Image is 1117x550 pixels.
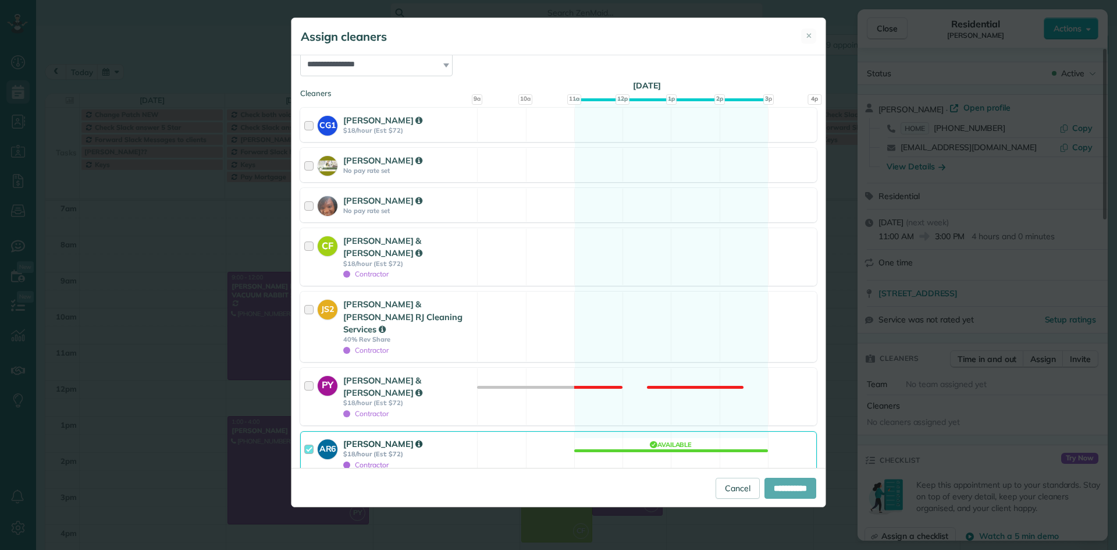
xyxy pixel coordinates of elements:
[716,478,760,499] a: Cancel
[343,346,389,354] span: Contractor
[343,269,389,278] span: Contractor
[806,30,812,41] span: ✕
[343,335,474,343] strong: 40% Rev Share
[301,29,387,45] h5: Assign cleaners
[318,236,337,253] strong: CF
[343,460,389,469] span: Contractor
[343,126,474,134] strong: $18/hour (Est: $72)
[343,235,422,258] strong: [PERSON_NAME] & [PERSON_NAME]
[343,399,474,407] strong: $18/hour (Est: $72)
[343,155,422,166] strong: [PERSON_NAME]
[343,375,422,398] strong: [PERSON_NAME] & [PERSON_NAME]
[343,195,422,206] strong: [PERSON_NAME]
[343,166,474,175] strong: No pay rate set
[343,438,422,449] strong: [PERSON_NAME]
[318,439,337,455] strong: AR6
[343,299,463,335] strong: [PERSON_NAME] & [PERSON_NAME] RJ Cleaning Services
[343,450,474,458] strong: $18/hour (Est: $72)
[318,116,337,132] strong: CG1
[318,376,337,392] strong: PY
[318,300,337,315] strong: JS2
[343,260,474,268] strong: $18/hour (Est: $72)
[343,115,422,126] strong: [PERSON_NAME]
[300,88,817,91] div: Cleaners
[343,409,389,418] span: Contractor
[343,207,474,215] strong: No pay rate set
